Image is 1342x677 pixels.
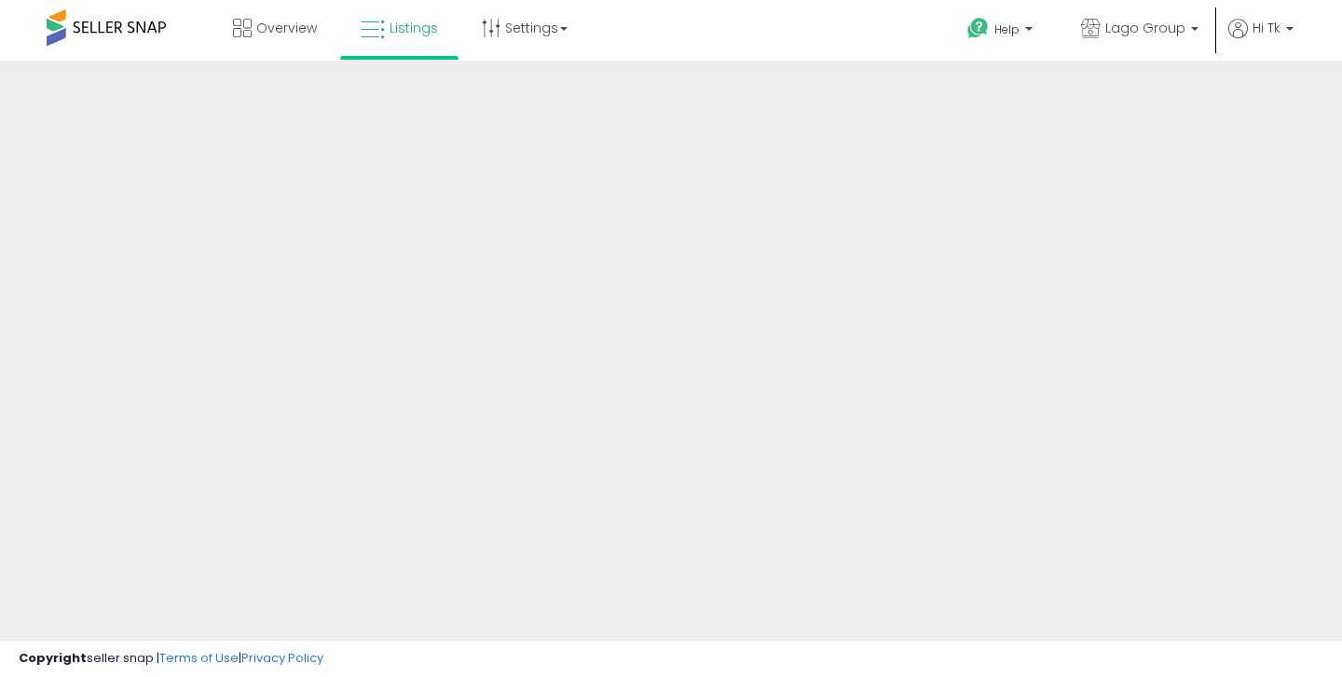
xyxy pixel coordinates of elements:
a: Terms of Use [159,649,239,667]
a: Help [952,3,1051,61]
span: Listings [390,19,438,37]
strong: Copyright [19,649,87,667]
span: Hi Tk [1253,19,1280,37]
a: Privacy Policy [241,649,323,667]
span: Overview [256,19,317,37]
span: Help [994,21,1020,37]
a: Hi Tk [1228,19,1294,61]
i: Get Help [966,17,990,40]
div: seller snap | | [19,650,323,668]
span: Lago Group [1105,19,1185,37]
